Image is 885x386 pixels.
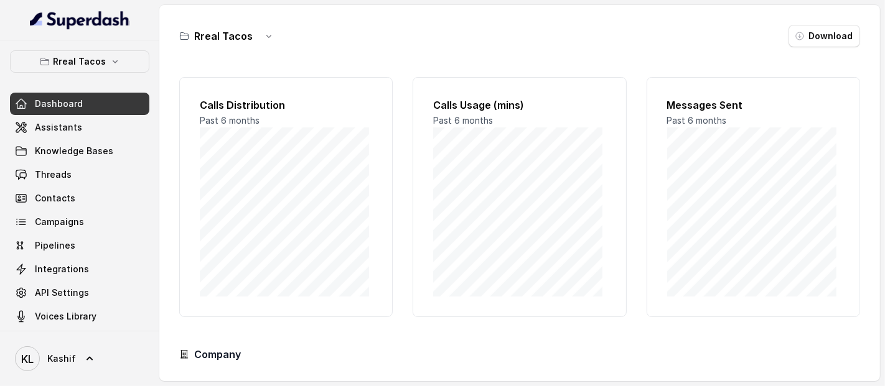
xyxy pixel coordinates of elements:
[35,98,83,110] span: Dashboard
[667,98,840,113] h2: Messages Sent
[10,341,149,376] a: Kashif
[35,168,72,181] span: Threads
[10,163,149,186] a: Threads
[10,211,149,233] a: Campaigns
[10,258,149,280] a: Integrations
[433,98,606,113] h2: Calls Usage (mins)
[10,116,149,139] a: Assistants
[194,347,241,362] h3: Company
[789,25,860,47] button: Download
[35,310,96,323] span: Voices Library
[10,187,149,209] a: Contacts
[10,93,149,115] a: Dashboard
[35,145,113,157] span: Knowledge Bases
[667,115,727,126] span: Past 6 months
[54,54,106,69] p: Rreal Tacos
[35,121,82,134] span: Assistants
[10,282,149,304] a: API Settings
[10,140,149,162] a: Knowledge Bases
[35,239,75,252] span: Pipelines
[21,352,34,365] text: KL
[35,192,75,204] span: Contacts
[200,115,260,126] span: Past 6 months
[10,50,149,73] button: Rreal Tacos
[194,29,253,44] h3: Rreal Tacos
[433,115,493,126] span: Past 6 months
[30,10,130,30] img: light.svg
[47,352,76,365] span: Kashif
[10,305,149,328] a: Voices Library
[35,287,89,299] span: API Settings
[10,234,149,257] a: Pipelines
[35,216,84,228] span: Campaigns
[35,263,89,275] span: Integrations
[200,98,372,113] h2: Calls Distribution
